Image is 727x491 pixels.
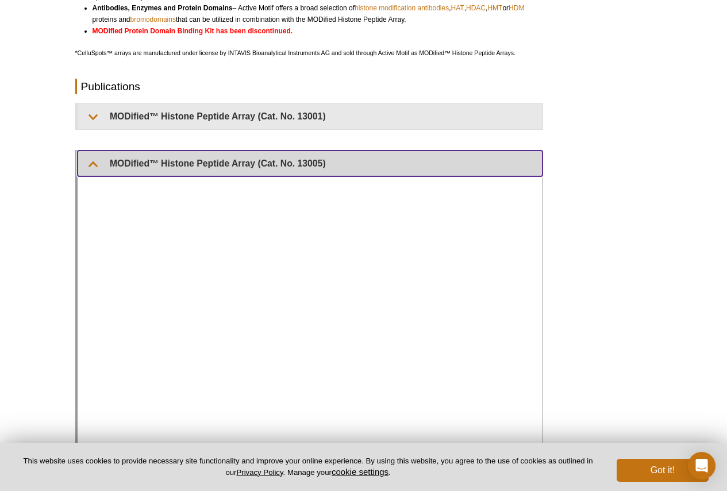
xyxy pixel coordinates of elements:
[130,14,176,25] a: bromodomains
[451,2,464,14] a: HAT
[93,27,293,35] strong: MODified Protein Domain Binding Kit has been discontinued.
[332,467,388,477] button: cookie settings
[487,2,502,14] a: HMT
[93,2,533,25] li: – Active Motif offers a broad selection of , , , or proteins and that can be utilized in combinat...
[18,456,598,478] p: This website uses cookies to provide necessary site functionality and improve your online experie...
[466,2,486,14] a: HDAC
[509,2,524,14] a: HDM
[75,49,516,56] span: *CelluSpots™ arrays are manufactured under license by INTAVIS Bioanalytical Instruments AG and so...
[93,4,233,12] strong: Antibodies, Enzymes and Protein Domains
[78,103,543,129] summary: MODified™ Histone Peptide Array (Cat. No. 13001)
[236,468,283,477] a: Privacy Policy
[75,79,543,94] h2: Publications
[617,459,709,482] button: Got it!
[688,452,716,480] div: Open Intercom Messenger
[78,150,543,176] summary: MODified™ Histone Peptide Array (Cat. No. 13005)
[355,2,449,14] a: histone modification antibodies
